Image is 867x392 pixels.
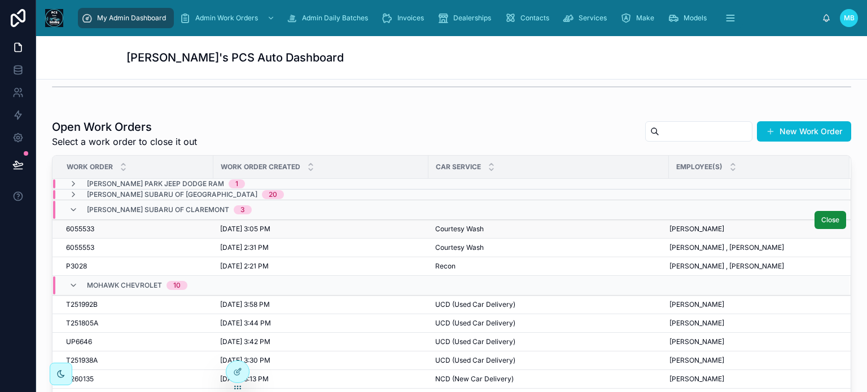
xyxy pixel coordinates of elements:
[66,375,207,384] a: T260135
[52,135,197,148] span: Select a work order to close it out
[669,224,836,234] a: [PERSON_NAME]
[669,319,836,328] a: [PERSON_NAME]
[195,14,258,23] span: Admin Work Orders
[220,300,422,309] a: [DATE] 3:58 PM
[66,319,98,328] span: T251805A
[45,9,63,27] img: App logo
[669,356,724,365] span: [PERSON_NAME]
[669,243,784,252] span: [PERSON_NAME] , [PERSON_NAME]
[66,262,87,271] span: P3028
[220,375,269,384] span: [DATE] 3:13 PM
[815,211,846,229] button: Close
[66,337,207,346] a: UP6646
[397,14,424,23] span: Invoices
[126,50,344,65] h1: [PERSON_NAME]'s PCS Auto Dashboard
[66,300,207,309] a: T251992B
[435,337,662,346] a: UCD (Used Car Delivery)
[97,14,166,23] span: My Admin Dashboard
[220,356,270,365] span: [DATE] 3:30 PM
[435,375,514,384] span: NCD (New Car Delivery)
[453,14,491,23] span: Dealerships
[579,14,607,23] span: Services
[220,319,271,328] span: [DATE] 3:44 PM
[435,337,515,346] span: UCD (Used Car Delivery)
[220,262,269,271] span: [DATE] 2:21 PM
[669,337,836,346] a: [PERSON_NAME]
[78,8,174,28] a: My Admin Dashboard
[669,300,724,309] span: [PERSON_NAME]
[220,375,422,384] a: [DATE] 3:13 PM
[66,356,207,365] a: T251938A
[435,224,484,234] span: Courtesy Wash
[66,300,98,309] span: T251992B
[821,215,839,224] span: Close
[669,262,784,271] span: [PERSON_NAME] , [PERSON_NAME]
[664,8,715,28] a: Models
[235,179,238,188] div: 1
[669,337,724,346] span: [PERSON_NAME]
[87,281,162,290] span: Mohawk Chevrolet
[66,356,98,365] span: T251938A
[66,319,207,328] a: T251805A
[676,162,722,171] span: Employee(s)
[435,243,662,252] a: Courtesy Wash
[220,356,422,365] a: [DATE] 3:30 PM
[66,243,94,252] span: 6055553
[757,121,851,142] button: New Work Order
[435,224,662,234] a: Courtesy Wash
[435,356,662,365] a: UCD (Used Car Delivery)
[436,162,481,171] span: Car Service
[269,190,277,199] div: 20
[669,319,724,328] span: [PERSON_NAME]
[435,319,515,328] span: UCD (Used Car Delivery)
[435,262,662,271] a: Recon
[302,14,368,23] span: Admin Daily Batches
[87,179,224,188] span: [PERSON_NAME] Park Jeep Dodge Ram
[66,375,94,384] span: T260135
[66,337,92,346] span: UP6646
[221,162,300,171] span: Work Order Created
[501,8,557,28] a: Contacts
[67,162,113,171] span: Work Order
[220,243,269,252] span: [DATE] 2:31 PM
[435,375,662,384] a: NCD (New Car Delivery)
[378,8,432,28] a: Invoices
[220,243,422,252] a: [DATE] 2:31 PM
[669,375,724,384] span: [PERSON_NAME]
[435,262,456,271] span: Recon
[435,243,484,252] span: Courtesy Wash
[520,14,549,23] span: Contacts
[669,300,836,309] a: [PERSON_NAME]
[669,356,836,365] a: [PERSON_NAME]
[240,205,245,214] div: 3
[669,375,836,384] a: [PERSON_NAME]
[220,337,270,346] span: [DATE] 3:42 PM
[669,224,724,234] span: [PERSON_NAME]
[669,243,836,252] a: [PERSON_NAME] , [PERSON_NAME]
[684,14,707,23] span: Models
[559,8,615,28] a: Services
[72,6,822,30] div: scrollable content
[87,190,257,199] span: [PERSON_NAME] Subaru of [GEOGRAPHIC_DATA]
[844,14,855,23] span: MB
[617,8,662,28] a: Make
[66,243,207,252] a: 6055553
[66,262,207,271] a: P3028
[220,300,270,309] span: [DATE] 3:58 PM
[669,262,836,271] a: [PERSON_NAME] , [PERSON_NAME]
[66,224,94,234] span: 6055533
[636,14,654,23] span: Make
[66,224,207,234] a: 6055533
[220,319,422,328] a: [DATE] 3:44 PM
[435,300,662,309] a: UCD (Used Car Delivery)
[220,262,422,271] a: [DATE] 2:21 PM
[435,300,515,309] span: UCD (Used Car Delivery)
[283,8,376,28] a: Admin Daily Batches
[176,8,281,28] a: Admin Work Orders
[52,119,197,135] h1: Open Work Orders
[87,205,229,214] span: [PERSON_NAME] Subaru of Claremont
[173,281,181,290] div: 10
[220,224,270,234] span: [DATE] 3:05 PM
[435,356,515,365] span: UCD (Used Car Delivery)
